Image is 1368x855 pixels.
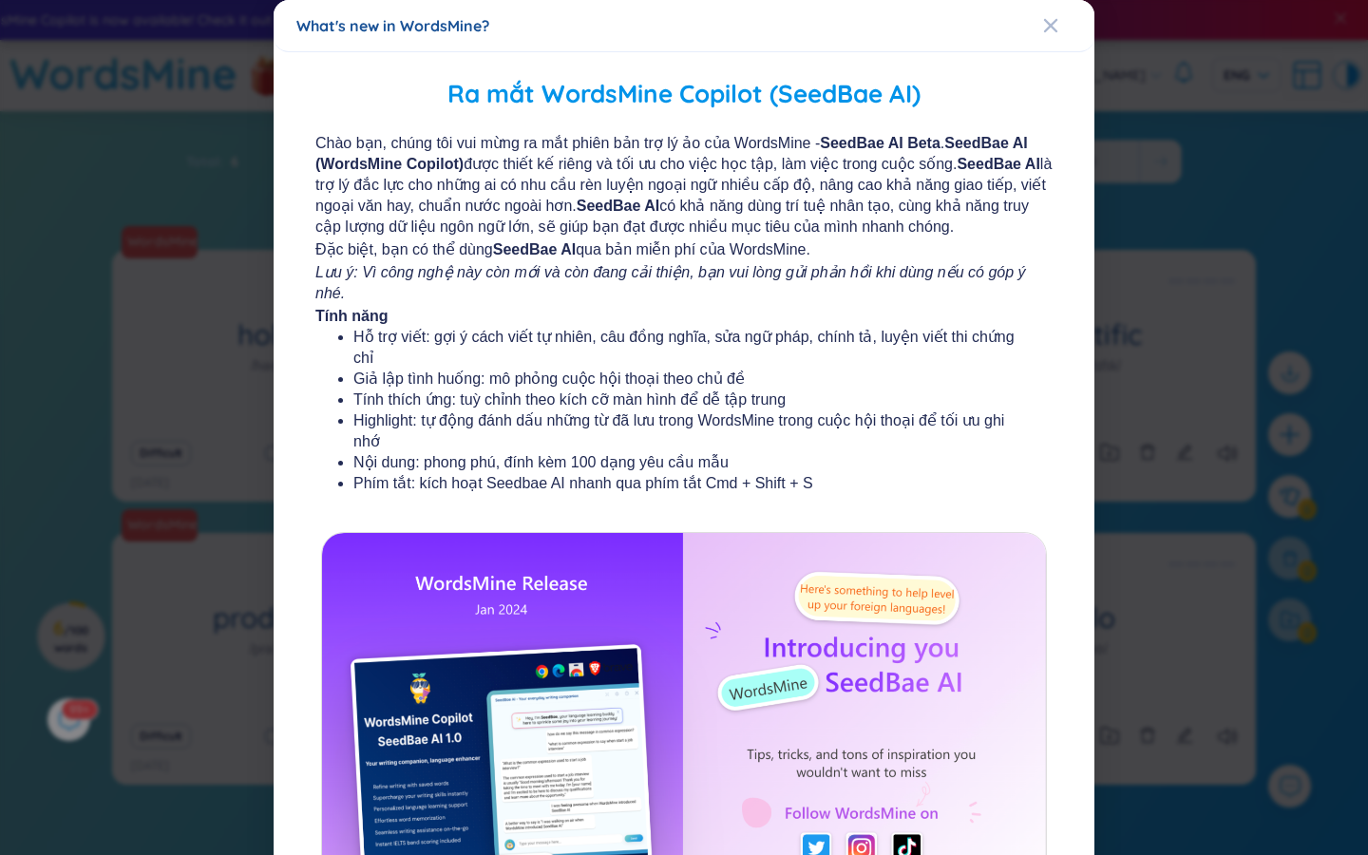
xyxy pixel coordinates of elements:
[353,327,1015,369] li: Hỗ trợ viết: gợi ý cách viết tự nhiên, câu đồng nghĩa, sửa ngữ pháp, chính tả, luyện viết thi chứ...
[353,369,1015,389] li: Giả lập tình huống: mô phỏng cuộc hội thoại theo chủ đề
[820,135,940,151] b: SeedBae AI Beta
[353,452,1015,473] li: Nội dung: phong phú, đính kèm 100 dạng yêu cầu mẫu
[353,410,1015,452] li: Highlight: tự động đánh dấu những từ đã lưu trong WordsMine trong cuộc hội thoại để tối ưu ghi nhớ
[957,156,1039,172] b: SeedBae AI
[315,239,1053,260] span: Đặc biệt, bạn có thể dùng qua bản miễn phí của WordsMine.
[315,264,1026,301] i: Lưu ý: Vì công nghệ này còn mới và còn đang cải thiện, bạn vui lòng gửi phản hồi khi dùng nếu có ...
[315,135,1028,172] b: SeedBae AI (WordsMine Copilot)
[315,308,388,324] b: Tính năng
[577,198,659,214] b: SeedBae AI
[353,473,1015,494] li: Phím tắt: kích hoạt Seedbae AI nhanh qua phím tắt Cmd + Shift + S
[315,133,1053,237] span: Chào bạn, chúng tôi vui mừng ra mắt phiên bản trợ lý ảo của WordsMine - . được thiết kế riêng và ...
[353,389,1015,410] li: Tính thích ứng: tuỳ chỉnh theo kích cỡ màn hình để dễ tập trung
[296,15,1072,36] div: What's new in WordsMine?
[493,241,576,257] b: SeedBae AI
[296,75,1072,114] h2: Ra mắt WordsMine Copilot (SeedBae AI)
